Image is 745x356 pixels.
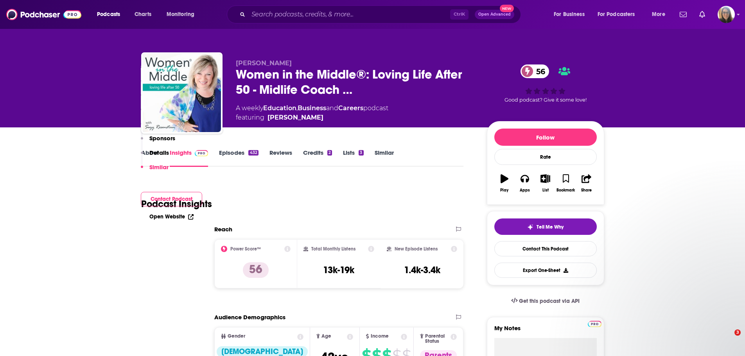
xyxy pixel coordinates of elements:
[359,150,363,156] div: 3
[652,9,665,20] span: More
[141,149,169,163] button: Details
[161,8,205,21] button: open menu
[236,104,388,122] div: A weekly podcast
[494,324,597,338] label: My Notes
[243,262,269,278] p: 56
[528,64,549,78] span: 56
[696,8,708,21] a: Show notifications dropdown
[167,9,194,20] span: Monitoring
[236,113,388,122] span: featuring
[718,329,737,348] iframe: Intercom live chat
[734,329,741,336] span: 3
[478,13,511,16] span: Open Advanced
[92,8,130,21] button: open menu
[500,5,514,12] span: New
[677,8,690,21] a: Show notifications dropdown
[718,6,735,23] span: Logged in as akolesnik
[395,246,438,252] h2: New Episode Listens
[303,149,332,167] a: Credits2
[718,6,735,23] img: User Profile
[494,129,597,146] button: Follow
[228,334,245,339] span: Gender
[487,59,604,108] div: 56Good podcast? Give it some love!
[535,169,555,197] button: List
[646,8,675,21] button: open menu
[234,5,528,23] div: Search podcasts, credits, & more...
[311,246,355,252] h2: Total Monthly Listens
[404,264,440,276] h3: 1.4k-3.4k
[6,7,81,22] img: Podchaser - Follow, Share and Rate Podcasts
[343,149,363,167] a: Lists3
[494,263,597,278] button: Export One-Sheet
[143,54,221,132] img: Women in the Middle®: Loving Life After 50 - Midlife Coach Podcast
[298,104,326,112] a: Business
[494,149,597,165] div: Rate
[321,334,331,339] span: Age
[149,149,169,156] p: Details
[326,104,338,112] span: and
[527,224,533,230] img: tell me why sparkle
[542,188,549,193] div: List
[230,246,261,252] h2: Power Score™
[296,104,298,112] span: ,
[141,192,202,206] button: Contact Podcast
[323,264,354,276] h3: 13k-19k
[557,188,575,193] div: Bookmark
[338,104,363,112] a: Careers
[521,64,549,78] a: 56
[129,8,156,21] a: Charts
[519,298,580,304] span: Get this podcast via API
[141,163,169,178] button: Similar
[97,9,120,20] span: Podcasts
[588,320,601,327] a: Pro website
[494,169,515,197] button: Play
[548,8,594,21] button: open menu
[520,188,530,193] div: Apps
[269,149,292,167] a: Reviews
[236,59,292,67] span: [PERSON_NAME]
[214,313,285,321] h2: Audience Demographics
[494,241,597,256] a: Contact This Podcast
[581,188,592,193] div: Share
[135,9,151,20] span: Charts
[505,292,586,311] a: Get this podcast via API
[592,8,646,21] button: open menu
[588,321,601,327] img: Podchaser Pro
[425,334,449,344] span: Parental Status
[149,213,194,220] a: Open Website
[475,10,514,19] button: Open AdvancedNew
[537,224,564,230] span: Tell Me Why
[576,169,596,197] button: Share
[149,163,169,171] p: Similar
[248,8,450,21] input: Search podcasts, credits, & more...
[556,169,576,197] button: Bookmark
[219,149,258,167] a: Episodes432
[248,150,258,156] div: 432
[214,225,232,233] h2: Reach
[494,218,597,235] button: tell me why sparkleTell Me Why
[515,169,535,197] button: Apps
[598,9,635,20] span: For Podcasters
[267,113,323,122] a: Suzy Rosenstein
[554,9,585,20] span: For Business
[450,9,469,20] span: Ctrl K
[375,149,394,167] a: Similar
[718,6,735,23] button: Show profile menu
[500,188,508,193] div: Play
[371,334,389,339] span: Income
[327,150,332,156] div: 2
[263,104,296,112] a: Education
[504,97,587,103] span: Good podcast? Give it some love!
